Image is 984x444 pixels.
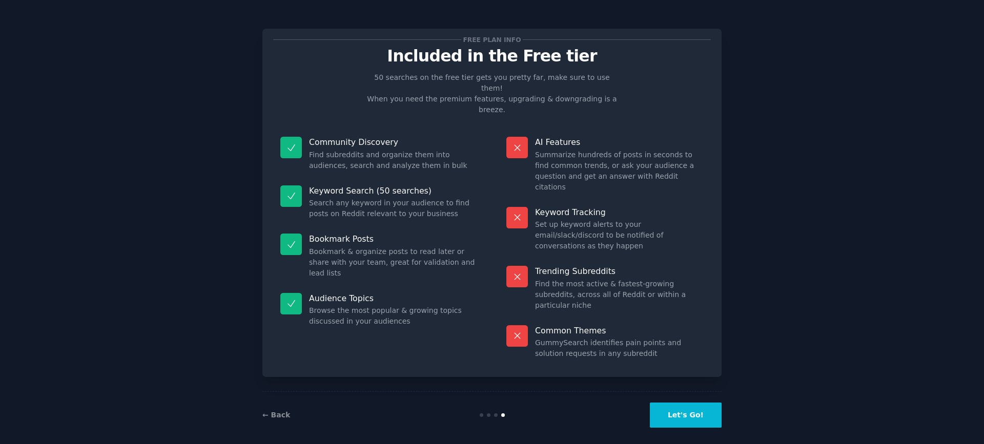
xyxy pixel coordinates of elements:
[309,293,478,304] p: Audience Topics
[535,137,704,147] p: AI Features
[461,34,523,45] span: Free plan info
[650,403,722,428] button: Let's Go!
[535,279,704,311] dd: Find the most active & fastest-growing subreddits, across all of Reddit or within a particular niche
[535,266,704,277] p: Trending Subreddits
[363,72,621,115] p: 50 searches on the free tier gets you pretty far, make sure to use them! When you need the premiu...
[535,325,704,336] p: Common Themes
[309,198,478,219] dd: Search any keyword in your audience to find posts on Reddit relevant to your business
[535,207,704,218] p: Keyword Tracking
[535,219,704,251] dd: Set up keyword alerts to your email/slack/discord to be notified of conversations as they happen
[535,150,704,193] dd: Summarize hundreds of posts in seconds to find common trends, or ask your audience a question and...
[273,47,711,65] p: Included in the Free tier
[309,150,478,171] dd: Find subreddits and organize them into audiences, search and analyze them in bulk
[262,411,290,419] a: ← Back
[309,137,478,147] p: Community Discovery
[309,185,478,196] p: Keyword Search (50 searches)
[309,246,478,279] dd: Bookmark & organize posts to read later or share with your team, great for validation and lead lists
[535,337,704,359] dd: GummySearch identifies pain points and solution requests in any subreddit
[309,305,478,327] dd: Browse the most popular & growing topics discussed in your audiences
[309,234,478,244] p: Bookmark Posts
